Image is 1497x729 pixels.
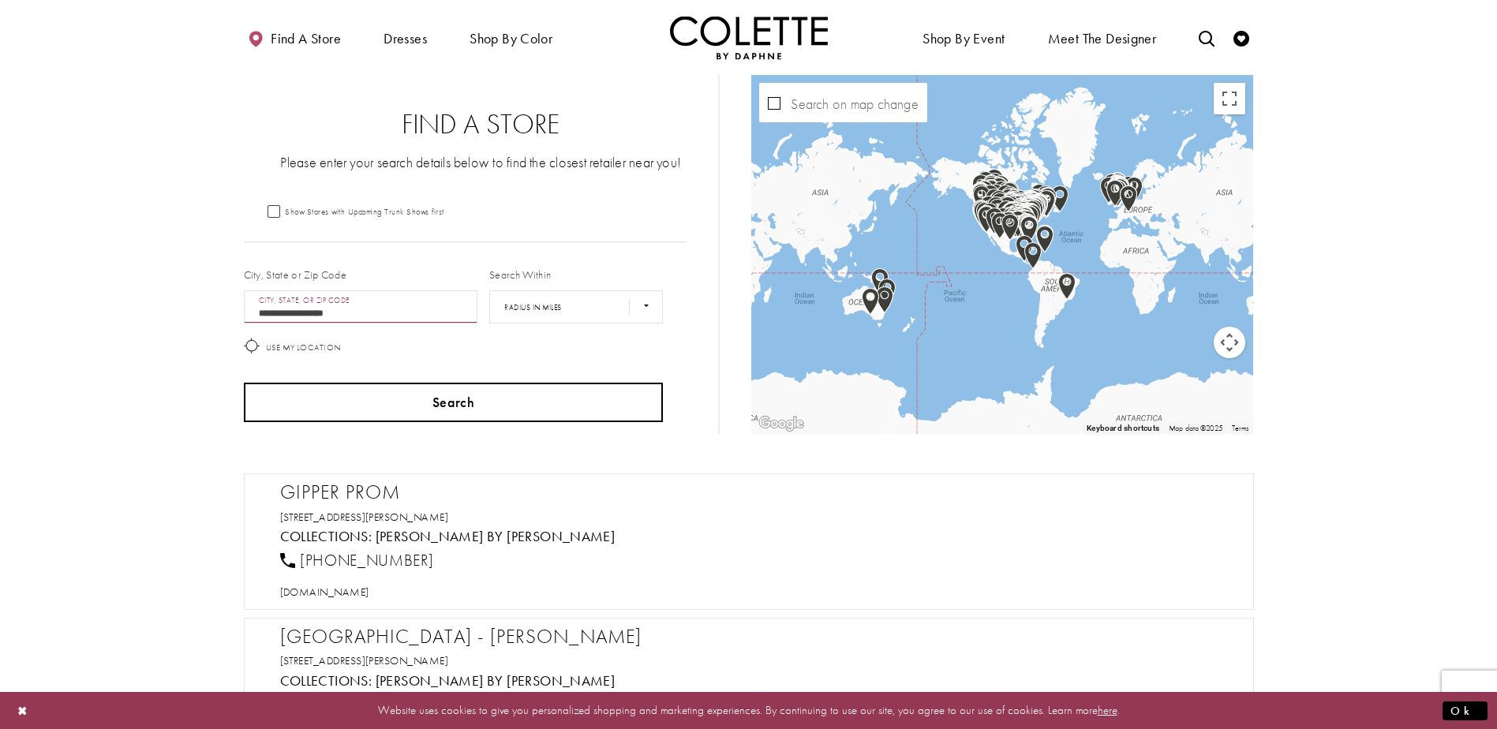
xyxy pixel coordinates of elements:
[1443,701,1488,720] button: Submit Dialog
[9,697,36,724] button: Close Dialog
[755,413,807,434] a: Open this area in Google Maps (opens a new window)
[280,527,372,545] span: Collections:
[280,671,372,690] span: Collections:
[275,109,687,140] h2: Find a Store
[670,16,828,59] img: Colette by Daphne
[244,383,664,422] button: Search
[466,16,556,59] span: Shop by color
[489,267,551,282] label: Search Within
[380,16,431,59] span: Dresses
[300,550,433,570] span: [PHONE_NUMBER]
[244,16,345,59] a: Find a store
[1044,16,1161,59] a: Meet the designer
[280,480,1233,504] h2: Gipper Prom
[1229,16,1253,59] a: Check Wishlist
[755,413,807,434] img: Google
[280,625,1233,649] h2: [GEOGRAPHIC_DATA] - [PERSON_NAME]
[271,31,341,47] span: Find a store
[280,585,369,599] a: Opens in new tab
[384,31,427,47] span: Dresses
[280,510,449,524] a: Opens in new tab
[923,31,1005,47] span: Shop By Event
[280,550,434,570] a: [PHONE_NUMBER]
[280,585,369,599] span: [DOMAIN_NAME]
[1232,423,1249,433] a: Terms
[1214,327,1245,358] button: Map camera controls
[114,700,1383,721] p: Website uses cookies to give you personalized shopping and marketing experiences. By continuing t...
[244,267,347,282] label: City, State or Zip Code
[919,16,1009,59] span: Shop By Event
[1098,702,1117,718] a: here
[376,527,616,545] a: Visit Colette by Daphne page - Opens in new tab
[670,16,828,59] a: Visit Home Page
[275,152,687,172] p: Please enter your search details below to find the closest retailer near you!
[244,290,478,323] input: City, State, or ZIP Code
[1048,31,1157,47] span: Meet the designer
[1087,423,1159,434] button: Keyboard shortcuts
[280,653,449,667] a: Opens in new tab
[489,290,663,323] select: Radius In Miles
[470,31,552,47] span: Shop by color
[376,671,616,690] a: Visit Colette by Daphne page - Opens in new tab
[1169,423,1222,433] span: Map data ©2025
[751,75,1253,434] div: Map with store locations
[1195,16,1218,59] a: Toggle search
[1214,83,1245,114] button: Toggle fullscreen view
